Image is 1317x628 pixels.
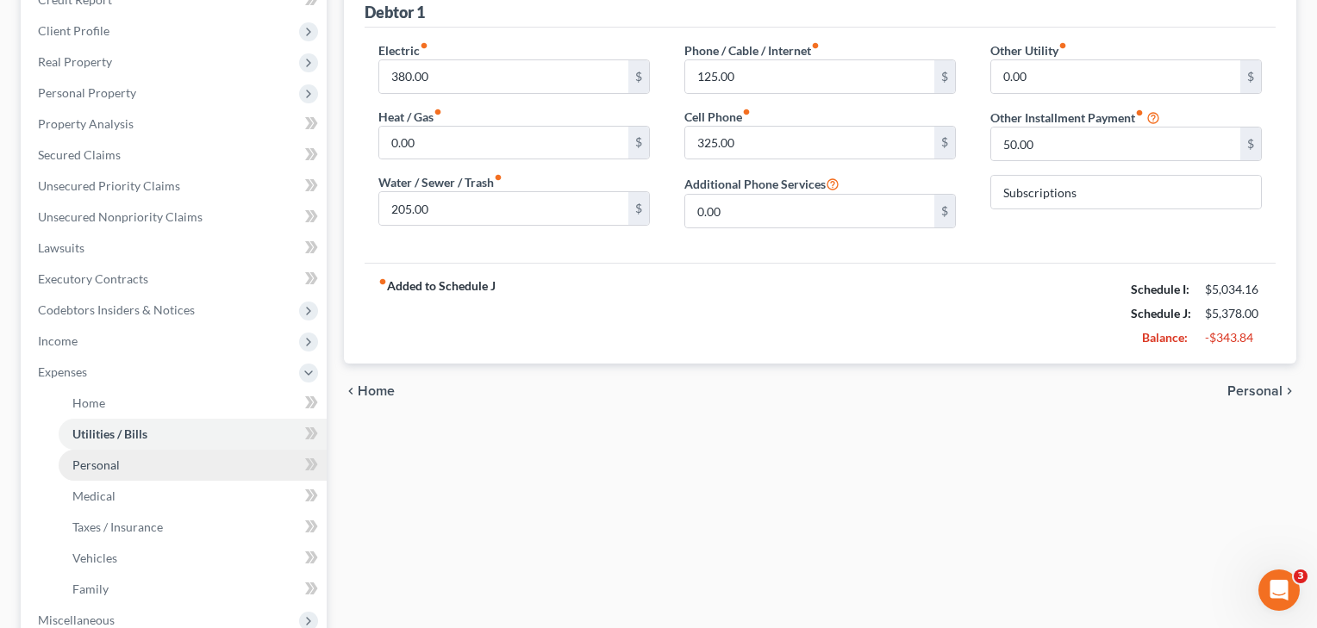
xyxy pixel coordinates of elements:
[378,173,502,191] label: Water / Sewer / Trash
[684,108,751,126] label: Cell Phone
[934,60,955,93] div: $
[1227,384,1283,398] span: Personal
[72,395,105,410] span: Home
[378,41,428,59] label: Electric
[38,147,121,162] span: Secured Claims
[38,271,148,286] span: Executory Contracts
[38,85,136,100] span: Personal Property
[38,23,109,38] span: Client Profile
[1131,282,1189,296] strong: Schedule I:
[38,364,87,379] span: Expenses
[685,195,934,227] input: --
[628,127,649,159] div: $
[494,173,502,182] i: fiber_manual_record
[420,41,428,50] i: fiber_manual_record
[358,384,395,398] span: Home
[1131,306,1191,320] strong: Schedule J:
[59,450,327,481] a: Personal
[628,192,649,225] div: $
[59,481,327,512] a: Medical
[38,54,112,69] span: Real Property
[379,60,628,93] input: --
[379,192,628,225] input: --
[38,240,84,255] span: Lawsuits
[684,173,840,194] label: Additional Phone Services
[1205,329,1262,346] div: -$343.84
[1227,384,1296,398] button: Personal chevron_right
[934,127,955,159] div: $
[378,108,442,126] label: Heat / Gas
[38,209,203,224] span: Unsecured Nonpriority Claims
[934,195,955,227] div: $
[38,178,180,193] span: Unsecured Priority Claims
[365,2,425,22] div: Debtor 1
[1058,41,1067,50] i: fiber_manual_record
[59,543,327,574] a: Vehicles
[38,302,195,317] span: Codebtors Insiders & Notices
[24,171,327,202] a: Unsecured Priority Claims
[59,512,327,543] a: Taxes / Insurance
[59,419,327,450] a: Utilities / Bills
[72,488,115,503] span: Medical
[1142,330,1188,345] strong: Balance:
[24,202,327,233] a: Unsecured Nonpriority Claims
[628,60,649,93] div: $
[1205,281,1262,298] div: $5,034.16
[378,277,496,350] strong: Added to Schedule J
[59,574,327,605] a: Family
[38,116,134,131] span: Property Analysis
[991,127,1240,160] input: --
[1205,305,1262,322] div: $5,378.00
[991,60,1240,93] input: --
[24,140,327,171] a: Secured Claims
[685,60,934,93] input: --
[990,41,1067,59] label: Other Utility
[991,176,1261,208] input: Specify...
[990,109,1144,127] label: Other Installment Payment
[1258,569,1300,611] iframe: Intercom live chat
[344,384,395,398] button: chevron_left Home
[1240,60,1261,93] div: $
[684,41,820,59] label: Phone / Cable / Internet
[24,109,327,140] a: Property Analysis
[24,233,327,264] a: Lawsuits
[685,127,934,159] input: --
[72,581,109,596] span: Family
[38,612,115,627] span: Miscellaneous
[72,426,147,441] span: Utilities / Bills
[72,457,120,472] span: Personal
[434,108,442,116] i: fiber_manual_record
[1283,384,1296,398] i: chevron_right
[1135,109,1144,117] i: fiber_manual_record
[24,264,327,295] a: Executory Contracts
[59,388,327,419] a: Home
[72,550,117,565] span: Vehicles
[344,384,358,398] i: chevron_left
[811,41,820,50] i: fiber_manual_record
[1240,127,1261,160] div: $
[38,333,78,348] span: Income
[72,519,163,534] span: Taxes / Insurance
[378,277,387,286] i: fiber_manual_record
[379,127,628,159] input: --
[742,108,751,116] i: fiber_manual_record
[1294,569,1308,583] span: 3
